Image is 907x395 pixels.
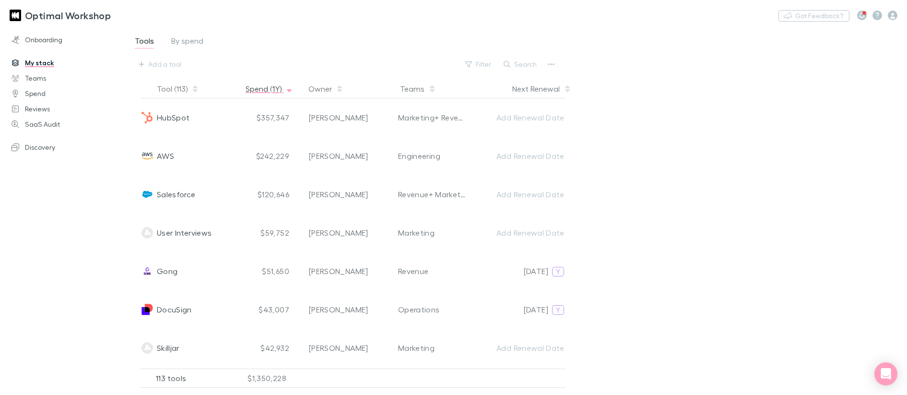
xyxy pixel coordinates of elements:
button: Tool (113) [157,79,199,98]
a: Spend [2,86,130,101]
span: Skilljar [157,329,179,367]
div: $242,229 [242,137,295,175]
a: My stack [2,55,130,71]
div: [PERSON_NAME] [309,227,368,239]
img: Gong's Logo [141,265,153,277]
div: $43,007 [242,290,295,329]
img: Optimal Workshop's Logo [10,10,21,21]
span: DocuSign [157,290,192,329]
button: Add Renewal Date [490,340,570,356]
button: Marketing+ Revenue [392,110,473,125]
div: [PERSON_NAME] [309,342,368,354]
img: Salesforce's Logo [141,189,153,200]
button: Owner [308,79,343,98]
button: Add a tool [134,57,187,72]
a: Optimal Workshop [4,4,117,27]
button: Revenue [392,263,473,279]
div: Revenue [398,265,429,277]
button: Operations [392,302,473,317]
div: $59,752 [242,214,295,252]
div: $1,350,228 [236,369,304,388]
button: Teams [400,79,436,98]
div: Operations [398,304,440,315]
button: Add Renewal Date [490,225,570,240]
button: Revenue+ Marketing [392,187,473,202]
div: [PERSON_NAME] [309,150,368,162]
button: [PERSON_NAME] [303,110,384,125]
div: Open Intercom Messenger [874,362,897,385]
button: [PERSON_NAME] [303,187,384,202]
button: Add Renewal Date [490,110,570,125]
a: Onboarding [2,32,130,48]
span: Gong [157,252,177,290]
a: Reviews [2,101,130,117]
button: Spend (1Y) [246,79,293,98]
button: Add Renewal Date [490,148,570,164]
div: $357,347 [242,98,295,137]
button: [DATE]Y [499,263,570,279]
a: SaaS Audit [2,117,130,132]
button: [PERSON_NAME] [303,148,384,164]
div: [PERSON_NAME] [309,112,368,123]
img: HubSpot's Logo [141,112,153,123]
a: Teams [2,71,130,86]
button: Engineering [392,148,473,164]
div: Marketing [398,342,435,354]
h3: Optimal Workshop [25,10,111,21]
button: Marketing [392,225,473,240]
span: AWS [157,137,174,175]
span: Y [556,267,560,276]
img: User Interviews's Logo [141,227,153,239]
p: [DATE] [524,304,548,315]
button: Got Feedback? [778,10,849,22]
button: [PERSON_NAME] [303,263,384,279]
button: Add Renewal Date [490,187,570,202]
button: [PERSON_NAME] [303,225,384,240]
span: HubSpot [157,98,190,137]
div: [PERSON_NAME] [309,304,368,315]
div: Add a tool [148,59,181,70]
div: Marketing + Revenue [398,112,467,123]
div: $120,646 [242,175,295,214]
button: Next Renewal [512,79,571,98]
button: [DATE]Y [499,302,570,317]
span: User Interviews [157,214,212,252]
button: Marketing [392,340,473,356]
div: 113 tools [141,369,236,388]
a: Discovery [2,140,130,155]
img: Skilljar's Logo [141,342,153,354]
button: [PERSON_NAME] [303,340,384,356]
span: Y [556,306,560,314]
div: $42,932 [242,329,295,367]
img: DocuSign's Logo [141,304,153,315]
button: Filter [460,59,497,70]
button: [PERSON_NAME] [303,302,384,317]
div: [PERSON_NAME] [309,189,368,200]
div: Revenue + Marketing [398,189,467,200]
span: By spend [171,36,203,48]
div: Engineering [398,150,440,162]
p: [DATE] [524,265,548,277]
button: Search [499,59,542,70]
img: Amazon Web Services's Logo [141,150,153,162]
div: $51,650 [242,252,295,290]
div: Marketing [398,227,435,239]
span: Salesforce [157,175,196,214]
div: [PERSON_NAME] [309,265,368,277]
span: Tools [135,36,154,48]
